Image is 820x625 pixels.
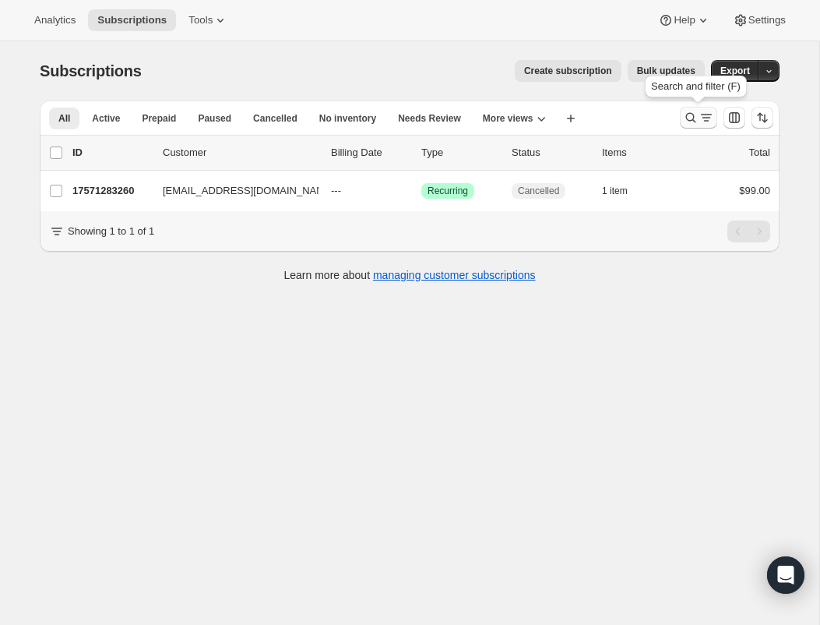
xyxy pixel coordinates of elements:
[767,556,804,594] div: Open Intercom Messenger
[749,145,770,161] p: Total
[58,112,70,125] span: All
[25,9,85,31] button: Analytics
[727,221,770,242] nav: Pagination
[558,108,583,129] button: Create new view
[142,112,176,125] span: Prepaid
[674,14,695,26] span: Help
[524,65,612,77] span: Create subscription
[398,112,461,125] span: Needs Review
[720,65,750,77] span: Export
[331,145,409,161] p: Billing Date
[739,185,770,196] span: $99.00
[68,224,154,239] p: Showing 1 to 1 of 1
[637,65,695,77] span: Bulk updates
[72,180,770,202] div: 17571283260[EMAIL_ADDRESS][DOMAIN_NAME]---SuccessRecurringCancelled1 item$99.00
[253,112,297,125] span: Cancelled
[512,145,589,161] p: Status
[602,180,645,202] button: 1 item
[92,112,120,125] span: Active
[163,183,334,199] span: [EMAIL_ADDRESS][DOMAIN_NAME]
[518,185,559,197] span: Cancelled
[602,185,628,197] span: 1 item
[188,14,213,26] span: Tools
[72,145,150,161] p: ID
[723,107,745,129] button: Customize table column order and visibility
[748,14,786,26] span: Settings
[284,267,536,283] p: Learn more about
[97,14,167,26] span: Subscriptions
[680,107,717,129] button: Search and filter results
[88,9,176,31] button: Subscriptions
[163,145,318,161] p: Customer
[40,62,142,79] span: Subscriptions
[179,9,238,31] button: Tools
[319,112,376,125] span: No inventory
[602,145,680,161] div: Items
[72,183,150,199] p: 17571283260
[483,112,533,125] span: More views
[628,60,705,82] button: Bulk updates
[153,178,309,203] button: [EMAIL_ADDRESS][DOMAIN_NAME]
[34,14,76,26] span: Analytics
[428,185,468,197] span: Recurring
[473,108,555,129] button: More views
[72,145,770,161] div: IDCustomerBilling DateTypeStatusItemsTotal
[723,9,795,31] button: Settings
[751,107,773,129] button: Sort the results
[373,269,536,281] a: managing customer subscriptions
[198,112,231,125] span: Paused
[649,9,720,31] button: Help
[515,60,621,82] button: Create subscription
[711,60,759,82] button: Export
[421,145,499,161] div: Type
[331,185,341,196] span: ---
